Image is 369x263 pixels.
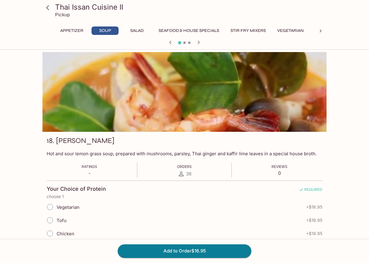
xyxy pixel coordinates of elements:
button: Vegetarian [274,26,307,35]
span: Reviews [271,164,287,169]
div: 18. TOM YUM [42,52,327,132]
h3: 18. [PERSON_NAME] [47,136,114,145]
span: + $16.95 [306,205,322,209]
span: + $18.95 [306,231,322,236]
button: Add to Order$16.95 [118,244,251,258]
span: + $16.95 [306,218,322,223]
span: Vegetarian [57,204,79,210]
button: Seafood & House Specials [155,26,222,35]
button: Noodles [312,26,339,35]
p: Pickup [55,12,70,17]
h4: Your Choice of Protein [47,186,106,192]
span: 38 [186,171,191,177]
button: Appetizer [57,26,87,35]
span: Chicken [57,231,74,237]
h3: Thai Issan Cuisine II [55,2,324,12]
p: - [82,170,97,176]
span: Tofu [57,218,67,223]
button: Salad [123,26,150,35]
span: Orders [177,164,192,169]
p: choose 1 [47,194,322,199]
p: Hot and sour lemon grass soup, prepared with mushrooms, parsley, Thai ginger and kaffir lime leav... [47,151,322,156]
p: 0 [271,170,287,176]
button: Stir Fry Mixers [227,26,269,35]
span: REQUIRED [299,187,322,194]
span: Ratings [82,164,97,169]
button: Soup [91,26,119,35]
